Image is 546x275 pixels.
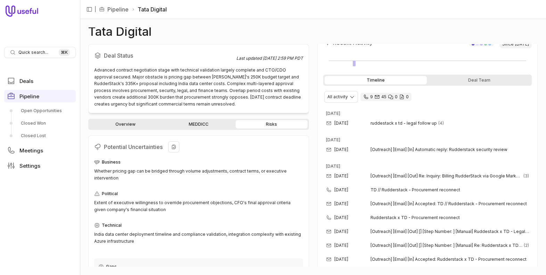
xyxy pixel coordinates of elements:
[88,27,152,36] h1: Tata Digital
[4,144,76,157] a: Meetings
[59,49,70,56] kbd: ⌘ K
[523,173,529,179] span: 3 emails in thread
[236,120,307,128] a: Risks
[94,67,303,107] div: Advanced contract negotiation stage with technical validation largely complete and CTO/CDO approv...
[326,137,340,142] time: [DATE]
[19,148,43,153] span: Meetings
[4,105,76,116] a: Open Opportunities
[4,105,76,141] div: Pipeline submenu
[370,173,522,179] span: [Outreach] [Email] [Out] Re: Inquiry: Billing RudderStack via Google Marketplace
[94,221,303,230] div: Technical
[94,190,303,198] div: Political
[370,201,527,207] span: [Outreach] [Email] [In] Accepted: TD // Rudderstack - Procurement reconnect
[334,229,348,234] time: [DATE]
[19,78,33,84] span: Deals
[94,199,303,213] div: Extent of executive willingness to override procurement objections, CFO's final approval criteria...
[334,147,348,152] time: [DATE]
[163,120,234,128] a: MEDDICC
[19,163,40,168] span: Settings
[4,130,76,141] a: Closed Lost
[428,76,530,84] div: Deal Team
[360,93,411,101] div: 9 calls and 45 email threads
[334,187,348,193] time: [DATE]
[19,94,39,99] span: Pipeline
[326,164,340,169] time: [DATE]
[107,5,129,14] a: Pipeline
[4,90,76,102] a: Pipeline
[4,75,76,87] a: Deals
[94,168,303,181] div: Whether pricing gap can be bridged through volume adjustments, contract terms, or executive inter...
[84,4,95,15] button: Collapse sidebar
[4,118,76,129] a: Closed Won
[438,120,444,126] span: 4 emails in thread
[334,243,348,248] time: [DATE]
[370,187,521,193] span: TD // Rudderstack - Procurement reconnect
[370,243,523,248] span: [Outreach] [Email] [Out] [] [Step Number: ] [Manual] Re: Rudderstack x TD - Procurement reconnect
[325,76,427,84] div: Timeline
[94,50,236,61] h2: Deal Status
[95,5,96,14] span: |
[94,141,303,152] h2: Potential Uncertainties
[370,229,529,234] span: [Outreach] [Email] [Out] [] [Step Number: ] [Manual] Ruddestack x TD - Legal follow up
[18,50,48,55] span: Quick search...
[524,243,529,248] span: 2 emails in thread
[499,40,532,48] span: Since
[515,41,529,47] time: [DATE]
[236,56,303,61] div: Last updated
[334,173,348,179] time: [DATE]
[334,215,348,220] time: [DATE]
[370,120,437,126] span: ruddestack x td - legal follow up
[334,120,348,126] time: [DATE]
[98,262,299,271] div: Gaps
[94,158,303,166] div: Business
[326,111,340,116] time: [DATE]
[370,215,521,220] span: Rudderstack x TD - Procurement reconnect
[334,257,348,262] time: [DATE]
[131,5,167,14] li: Tata Digital
[370,257,527,262] span: [Outreach] [Email] [In] Accepted: Rudderstack x TD - Procurement reconnect
[90,120,161,128] a: Overview
[370,147,507,152] span: [Outreach] [Email] [In] Automatic reply: Rudderstack security review
[334,201,348,207] time: [DATE]
[94,231,303,244] div: India data center deployment timeline and compliance validation, integration complexity with exis...
[4,159,76,172] a: Settings
[263,56,303,61] time: [DATE] 2:59 PM PDT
